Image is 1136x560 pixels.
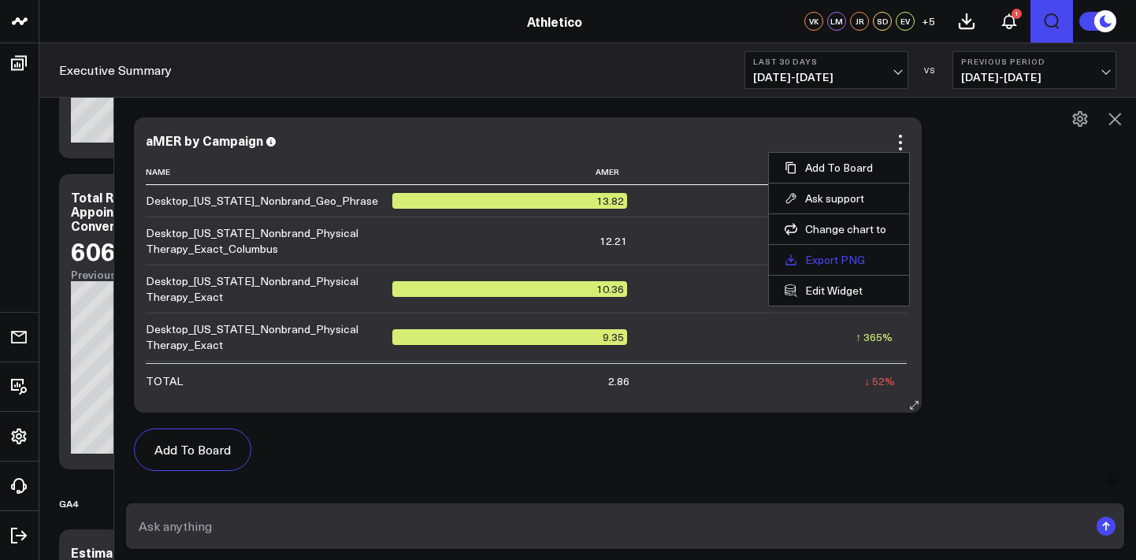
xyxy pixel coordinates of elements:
div: SD [873,12,892,31]
div: 12.21 [600,233,627,249]
a: Export PNG [785,253,893,267]
div: 606.33 [71,236,152,265]
div: 10.36 [392,281,627,297]
div: ↓ 52% [864,373,895,389]
span: [DATE] - [DATE] [753,71,900,83]
button: Add To Board [134,428,251,471]
div: Desktop_[US_STATE]_Nonbrand_Physical Therapy_Exact [146,273,378,305]
div: GA4 [59,485,78,521]
button: Add To Board [785,161,893,175]
div: Desktop_[US_STATE]_Nonbrand_Physical Therapy_Exact_Columbus [146,225,378,257]
input: Ask anything [135,512,1089,540]
button: Ask support [785,191,893,206]
th: Amer [392,159,641,185]
div: TOTAL [146,373,183,389]
b: Last 30 Days [753,57,900,66]
th: Change [641,159,907,185]
div: 13.82 [392,193,627,209]
div: VS [916,65,945,75]
div: 9.35 [392,329,627,345]
th: Name [146,159,392,185]
div: Total Request an Appointment Conversions [71,188,174,234]
button: +5 [919,12,937,31]
span: [DATE] - [DATE] [961,71,1108,83]
div: LM [827,12,846,31]
div: aMER by Campaign [146,132,263,149]
button: Last 30 Days[DATE]-[DATE] [744,51,908,89]
div: Previous: 571.66 [71,269,299,281]
a: Executive Summary [59,61,172,79]
div: JR [850,12,869,31]
span: + 5 [922,16,935,27]
b: Previous Period [961,57,1108,66]
div: Desktop_[US_STATE]_Nonbrand_Physical Therapy_Exact [146,321,378,353]
button: Change chart to [785,222,893,236]
button: Previous Period[DATE]-[DATE] [952,51,1116,89]
div: VK [804,12,823,31]
div: Desktop_[US_STATE]_Nonbrand_Geo_Phrase [146,193,378,209]
div: 2.86 [608,373,629,389]
a: Athletico [527,13,582,30]
div: ↑ 365% [856,329,893,345]
div: 1 [1012,9,1022,19]
div: EV [896,12,915,31]
button: Edit Widget [785,284,893,298]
